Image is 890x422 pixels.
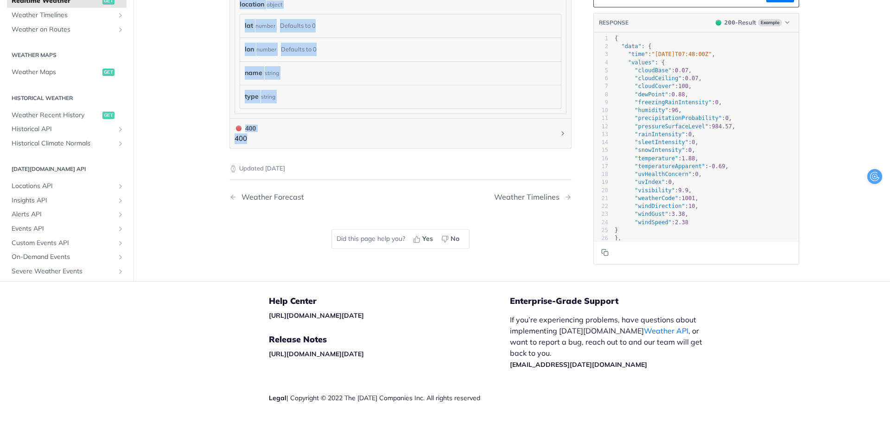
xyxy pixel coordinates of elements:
[615,211,688,217] span: : ,
[688,203,695,209] span: 10
[510,296,727,307] h5: Enterprise-Grade Support
[256,43,276,56] div: number
[102,111,114,119] span: get
[598,18,629,27] button: RESPONSE
[594,43,608,50] div: 2
[117,225,124,233] button: Show subpages for Events API
[422,234,433,244] span: Yes
[12,11,114,20] span: Weather Timelines
[615,195,699,202] span: : ,
[635,171,692,177] span: "uvHealthConcern"
[7,250,127,264] a: On-Demand EventsShow subpages for On-Demand Events
[668,179,672,185] span: 0
[117,211,124,218] button: Show subpages for Alerts API
[615,131,695,138] span: : ,
[117,268,124,275] button: Show subpages for Severe Weather Events
[7,179,127,193] a: Locations APIShow subpages for Locations API
[688,131,692,138] span: 0
[635,123,708,130] span: "pressureSurfaceLevel"
[102,69,114,76] span: get
[494,193,564,202] div: Weather Timelines
[594,155,608,163] div: 16
[594,210,608,218] div: 23
[265,66,279,80] div: string
[635,75,681,82] span: "cloudCeiling"
[635,107,668,113] span: "humidity"
[7,51,127,59] h2: Weather Maps
[675,219,688,226] span: 2.38
[12,68,100,77] span: Weather Maps
[229,193,376,202] a: Previous Page: Weather Forecast
[229,164,572,173] p: Updated [DATE]
[7,165,127,173] h2: [DATE][DOMAIN_NAME] API
[635,139,688,145] span: "sleetIntensity"
[635,67,671,74] span: "cloudBase"
[682,195,695,202] span: 1001
[236,126,242,131] span: 400
[594,75,608,82] div: 6
[692,139,695,145] span: 0
[615,179,675,185] span: : ,
[672,107,678,113] span: 96
[12,125,114,134] span: Historical API
[7,194,127,208] a: Insights APIShow subpages for Insights API
[708,163,712,170] span: -
[685,75,699,82] span: 0.07
[594,67,608,75] div: 5
[12,238,114,247] span: Custom Events API
[235,123,566,144] button: 400 400400
[615,43,652,50] span: : {
[628,59,655,66] span: "values"
[117,239,124,246] button: Show subpages for Custom Events API
[635,147,685,153] span: "snowIntensity"
[510,360,647,369] a: [EMAIL_ADDRESS][DATE][DOMAIN_NAME]
[237,193,304,202] div: Weather Forecast
[644,326,688,335] a: Weather API
[7,222,127,236] a: Events APIShow subpages for Events API
[559,130,566,137] svg: Chevron
[725,18,756,27] div: - Result
[269,334,510,345] h5: Release Notes
[594,107,608,114] div: 10
[635,83,675,89] span: "cloudCover"
[594,139,608,146] div: 14
[678,83,688,89] span: 100
[678,187,688,194] span: 9.9
[7,122,127,136] a: Historical APIShow subpages for Historical API
[635,187,675,194] span: "visibility"
[594,50,608,58] div: 3
[621,43,641,50] span: "data"
[331,229,470,249] div: Did this page help you?
[635,163,705,170] span: "temperatureApparent"
[245,43,254,56] label: lon
[269,393,510,403] div: | Copyright © 2022 The [DATE] Companies Inc. All rights reserved
[245,19,253,32] label: lat
[628,51,648,57] span: "time"
[7,65,127,79] a: Weather Mapsget
[725,115,728,121] span: 0
[635,99,712,106] span: "freezingRainIntensity"
[615,75,702,82] span: : ,
[7,208,127,221] a: Alerts APIShow subpages for Alerts API
[615,123,735,130] span: : ,
[615,203,699,209] span: : ,
[635,91,668,98] span: "dewPoint"
[594,202,608,210] div: 22
[594,219,608,227] div: 24
[635,155,678,162] span: "temperature"
[635,203,685,209] span: "windDirection"
[245,90,259,103] label: type
[12,224,114,233] span: Events API
[7,236,127,250] a: Custom Events APIShow subpages for Custom Events API
[280,19,316,32] div: Defaults to 0
[594,82,608,90] div: 7
[510,314,712,370] p: If you’re experiencing problems, have questions about implementing [DATE][DOMAIN_NAME] , or want ...
[117,25,124,33] button: Show subpages for Weather on Routes
[615,51,715,57] span: : ,
[615,139,699,145] span: : ,
[229,183,572,211] nav: Pagination Controls
[594,195,608,202] div: 21
[261,90,275,103] div: string
[12,252,114,262] span: On-Demand Events
[117,183,124,190] button: Show subpages for Locations API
